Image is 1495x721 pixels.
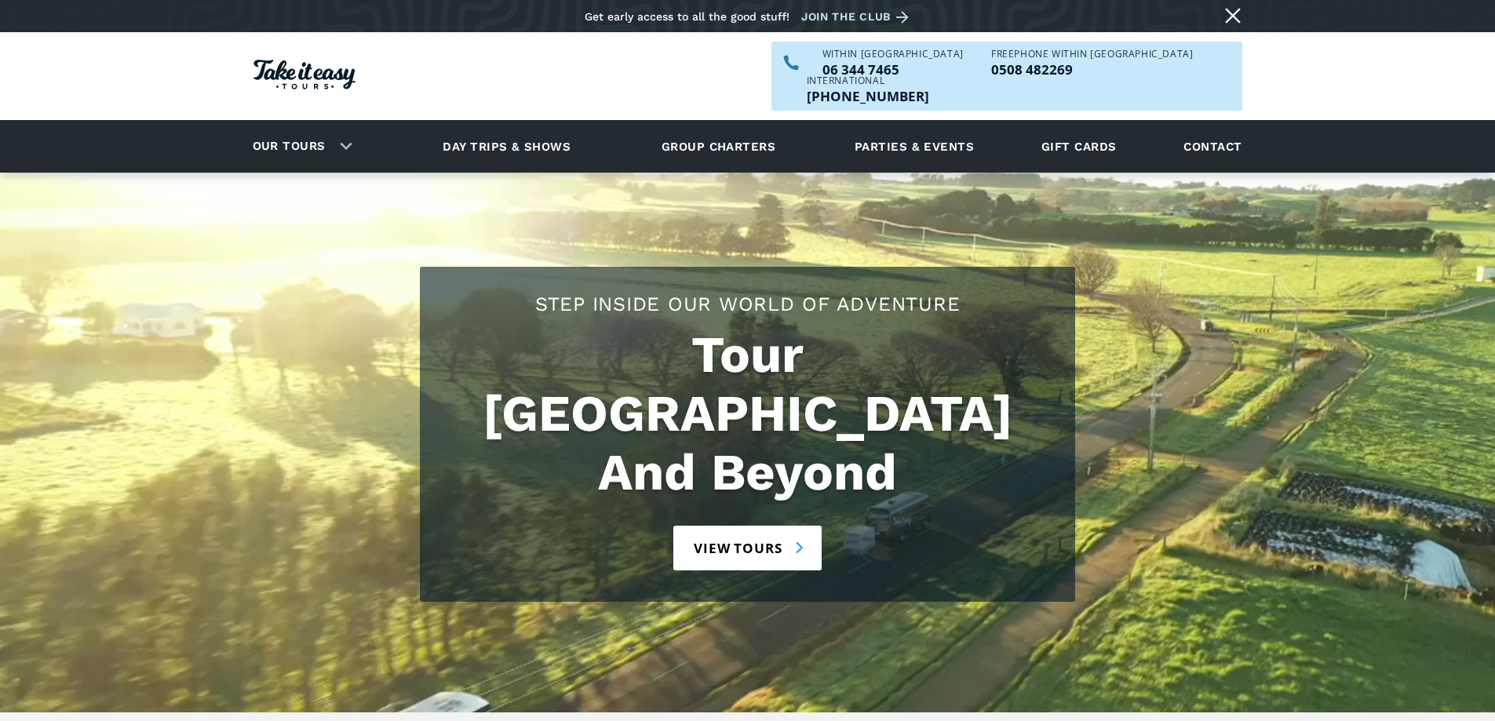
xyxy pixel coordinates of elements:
a: Gift cards [1034,125,1125,168]
img: Take it easy Tours logo [253,60,356,89]
h1: Tour [GEOGRAPHIC_DATA] And Beyond [436,326,1059,502]
div: International [807,76,929,86]
p: [PHONE_NUMBER] [807,89,929,103]
p: 0508 482269 [991,63,1193,76]
h2: Step Inside Our World Of Adventure [436,290,1059,318]
a: Join the club [801,7,914,27]
a: Day trips & shows [423,125,590,168]
a: Contact [1176,125,1249,168]
a: Call us outside of NZ on +6463447465 [807,89,929,103]
div: Freephone WITHIN [GEOGRAPHIC_DATA] [991,49,1193,59]
a: Call us freephone within NZ on 0508482269 [991,63,1193,76]
div: WITHIN [GEOGRAPHIC_DATA] [822,49,964,59]
a: Group charters [642,125,795,168]
a: Close message [1220,3,1245,28]
a: Homepage [253,52,356,101]
div: Our tours [234,125,365,168]
div: Get early access to all the good stuff! [585,10,789,23]
a: Parties & events [847,125,982,168]
a: Our tours [241,128,337,165]
a: View tours [673,526,822,570]
p: 06 344 7465 [822,63,964,76]
a: Call us within NZ on 063447465 [822,63,964,76]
